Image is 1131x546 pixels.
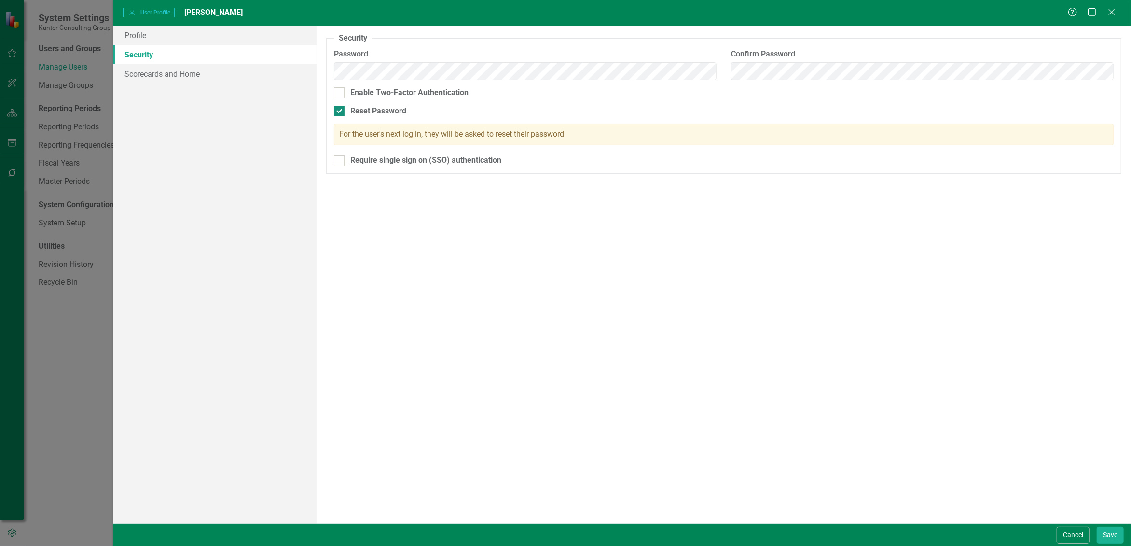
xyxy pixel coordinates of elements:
[334,33,372,44] legend: Security
[350,87,469,98] div: Enable Two-Factor Authentication
[113,26,317,45] a: Profile
[184,8,243,17] span: [PERSON_NAME]
[123,8,174,17] span: User Profile
[1057,527,1090,544] button: Cancel
[334,49,717,60] label: Password
[350,155,501,166] div: Require single sign on (SSO) authentication
[334,124,1114,145] div: For the user's next log in, they will be asked to reset their password
[113,45,317,64] a: Security
[113,64,317,84] a: Scorecards and Home
[731,49,1114,60] label: Confirm Password
[350,106,406,117] div: Reset Password
[1097,527,1124,544] button: Save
